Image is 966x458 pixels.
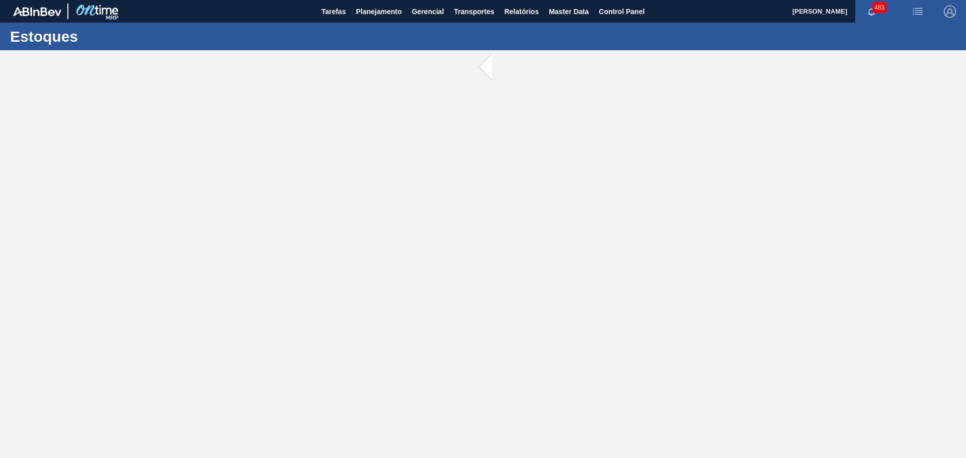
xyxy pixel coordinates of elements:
[872,2,887,13] span: 483
[912,6,924,18] img: userActions
[944,6,956,18] img: Logout
[412,6,444,18] span: Gerencial
[549,6,589,18] span: Master Data
[10,31,189,42] h1: Estoques
[13,7,61,16] img: TNhmsLtSVTkK8tSr43FrP2fwEKptu5GPRR3wAAAABJRU5ErkJggg==
[855,5,888,19] button: Notificações
[454,6,494,18] span: Transportes
[356,6,401,18] span: Planejamento
[504,6,538,18] span: Relatórios
[321,6,346,18] span: Tarefas
[599,6,645,18] span: Control Panel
